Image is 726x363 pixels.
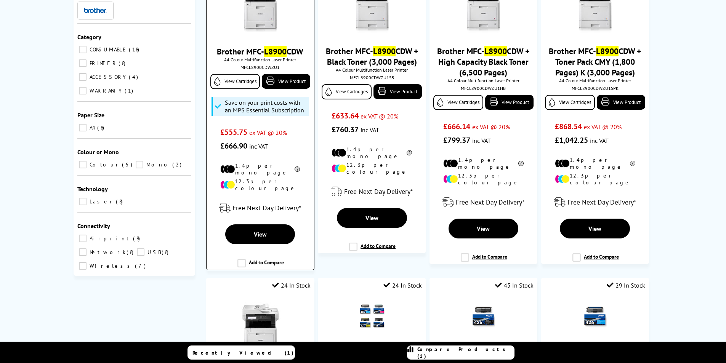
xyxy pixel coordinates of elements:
[433,192,534,213] div: modal_delivery
[79,235,87,242] input: Airprint 8
[545,95,595,110] a: View Cartridges
[144,161,171,168] span: Mono
[588,225,601,232] span: View
[332,146,412,160] li: 1.4p per mono page
[79,124,87,131] input: A4 8
[220,127,247,137] span: £555.75
[79,73,87,81] input: ACCESSORY 4
[417,346,514,360] span: Compare Products (1)
[220,178,300,192] li: 12.3p per colour page
[485,95,534,110] a: View Product
[596,46,619,56] mark: L8900
[547,85,643,91] div: MFCL8900CDWZU1SPK
[264,46,287,57] mark: L8900
[332,111,359,121] span: £633.64
[79,161,87,168] input: Colour 6
[322,84,372,99] a: View Cartridges
[88,60,118,67] span: PRINTER
[232,203,301,212] span: Free Next Day Delivery*
[337,208,407,228] a: View
[545,192,645,213] div: modal_delivery
[332,162,412,175] li: 12.3p per colour page
[472,137,491,144] span: inc VAT
[79,198,87,205] input: Laser 8
[225,224,295,244] a: View
[322,67,422,73] span: A4 Colour Multifunction Laser Printer
[210,197,310,219] div: modal_delivery
[443,122,470,131] span: £666.14
[433,78,534,83] span: A4 Colour Multifunction Laser Printer
[192,349,294,356] span: Recently Viewed (1)
[88,249,126,256] span: Network
[272,281,311,289] div: 24 In Stock
[88,161,121,168] span: Colour
[262,74,310,89] a: View Product
[361,126,379,134] span: inc VAT
[470,302,497,329] img: Brother-TN-426BK-Toner-Packaging-New-Small.png
[373,84,422,99] a: View Product
[232,302,289,360] img: mfc-l8900cdw-small.jpg
[582,302,608,329] img: Brother-TN-426C-Toner-Packaging-New-Small.png
[137,248,144,256] input: USB 8
[88,198,115,205] span: Laser
[461,253,507,268] label: Add to Compare
[249,129,287,136] span: ex VAT @ 20%
[361,112,398,120] span: ex VAT @ 20%
[88,262,134,269] span: Wireless
[79,262,87,270] input: Wireless 7
[555,135,588,145] span: £1,042.25
[349,243,396,257] label: Add to Compare
[129,46,141,53] span: 18
[560,219,630,238] a: View
[495,281,534,289] div: 45 In Stock
[77,222,110,230] span: Connectivity
[237,259,284,273] label: Add to Compare
[359,302,385,329] img: Brother-TN426-CMYK-Toner-Packaging-New-Small.png
[116,198,125,205] span: 8
[172,161,183,168] span: 2
[220,141,247,151] span: £666.90
[122,161,134,168] span: 6
[555,157,635,170] li: 1.4p per mono page
[449,219,519,238] a: View
[125,87,135,94] span: 1
[407,345,514,360] a: Compare Products (1)
[88,46,128,53] span: CONSUMABLE
[210,74,260,89] a: View Cartridges
[383,281,422,289] div: 24 In Stock
[597,95,645,110] a: View Product
[545,78,645,83] span: A4 Colour Multifunction Laser Printer
[77,111,104,119] span: Paper Size
[77,185,108,193] span: Technology
[136,161,143,168] input: Mono 2
[135,262,147,269] span: 7
[84,8,107,13] img: Brother
[607,281,645,289] div: 29 In Stock
[225,99,307,114] span: Save on your print costs with an MPS Essential Subscription
[88,87,124,94] span: WARRANTY
[210,57,310,62] span: A4 Colour Multifunction Laser Printer
[97,124,106,131] span: 8
[220,162,300,176] li: 1.4p per mono page
[344,187,413,196] span: Free Next Day Delivery*
[127,249,135,256] span: 8
[555,122,582,131] span: £868.54
[79,46,87,53] input: CONSUMABLE 18
[322,181,422,202] div: modal_delivery
[79,59,87,67] input: PRINTER 8
[88,235,132,242] span: Airprint
[324,75,420,80] div: MFCL8900CDWZU1SB
[326,46,418,67] a: Brother MFC-L8900CDW + Black Toner (3,000 Pages)
[79,248,87,256] input: Network 8
[188,345,295,360] a: Recently Viewed (1)
[88,74,128,80] span: ACCESSORY
[79,87,87,94] input: WARRANTY 1
[119,60,127,67] span: 8
[443,172,524,186] li: 12.3p per colour page
[217,46,303,57] a: Brother MFC-L8900CDW
[590,137,609,144] span: inc VAT
[332,125,359,134] span: £760.37
[212,64,308,70] div: MFCL8900CDWZU1
[443,135,470,145] span: £799.37
[572,253,619,268] label: Add to Compare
